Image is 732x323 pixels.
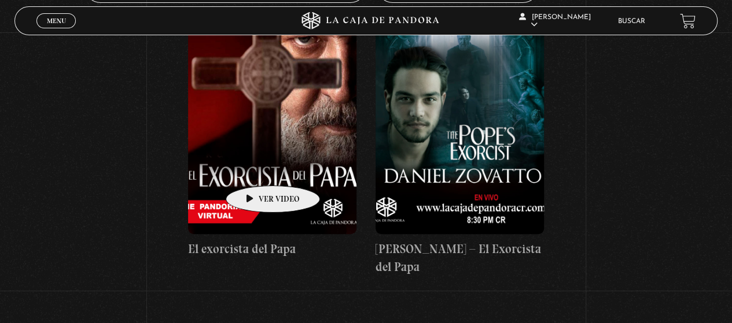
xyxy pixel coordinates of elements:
[618,18,645,25] a: Buscar
[376,240,544,276] h4: [PERSON_NAME] – El Exorcista del Papa
[43,27,70,35] span: Cerrar
[680,13,696,29] a: View your shopping cart
[188,26,356,258] a: El exorcista del Papa
[519,14,591,28] span: [PERSON_NAME]
[188,240,356,258] h4: El exorcista del Papa
[376,26,544,276] a: [PERSON_NAME] – El Exorcista del Papa
[47,17,66,24] span: Menu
